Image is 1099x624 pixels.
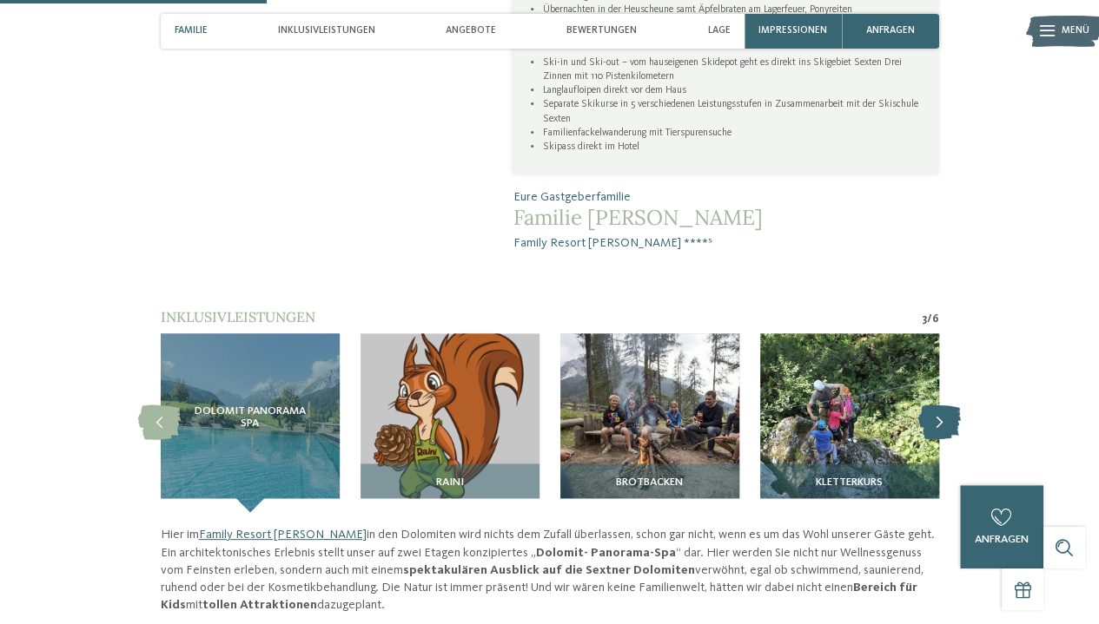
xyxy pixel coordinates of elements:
[161,526,939,614] p: Hier im in den Dolomiten wird nichts dem Zufall überlassen, schon gar nicht, wenn es um das Wohl ...
[513,188,939,206] span: Eure Gastgeberfamilie
[513,234,939,252] span: Family Resort [PERSON_NAME] ****ˢ
[403,564,695,576] strong: spektakulären Ausblick auf die Sextner Dolomiten
[542,3,917,16] li: Übernachten in der Heuscheune samt Äpfelbraten am Lagerfeuer, Ponyreiten
[513,206,939,231] span: Familie [PERSON_NAME]
[361,333,540,512] img: Unser Familienhotel in Sexten, euer Urlaubszuhause in den Dolomiten
[199,529,367,541] a: Family Resort [PERSON_NAME]
[436,476,464,489] span: RAINI
[932,312,939,327] span: 6
[542,83,917,97] li: Langlaufloipen direkt vor dem Haus
[542,140,917,154] li: Skipass direkt im Hotel
[758,25,827,36] span: Impressionen
[866,25,915,36] span: anfragen
[975,534,1029,545] span: anfragen
[542,56,917,83] li: Ski-in und Ski-out – vom hauseigenen Skidepot geht es direkt ins Skigebiet Sexten Drei Zinnen mit...
[202,599,317,611] strong: tollen Attraktionen
[278,25,375,36] span: Inklusivleistungen
[542,97,917,125] li: Separate Skikurse in 5 verschiedenen Leistungsstufen in Zusammenarbeit mit der Skischule Sexten
[536,547,676,559] strong: Dolomit- Panorama-Spa
[560,333,739,512] img: Unser Familienhotel in Sexten, euer Urlaubszuhause in den Dolomiten
[446,25,496,36] span: Angebote
[760,333,939,512] img: Unser Familienhotel in Sexten, euer Urlaubszuhause in den Dolomiten
[927,312,932,327] span: /
[616,476,683,489] span: Brotbacken
[189,405,312,430] span: Dolomit Panorama SPA
[161,308,315,325] span: Inklusivleistungen
[175,25,208,36] span: Familie
[816,476,883,489] span: Kletterkurs
[708,25,731,36] span: Lage
[960,485,1043,568] a: anfragen
[566,25,637,36] span: Bewertungen
[542,126,917,140] li: Familienfackelwanderung mit Tierspurensuche
[922,312,927,327] span: 3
